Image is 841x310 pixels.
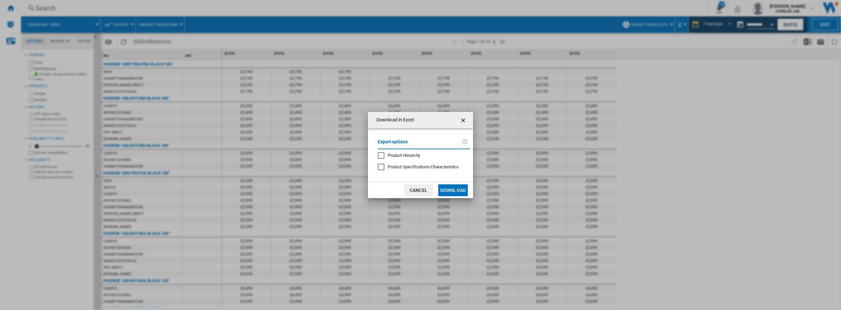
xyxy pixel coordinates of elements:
span: Product Hierarchy [388,153,420,158]
button: Cancel [404,184,433,196]
h4: Download in Excel [373,117,414,123]
md-checkbox: Product Hierarchy [378,153,465,159]
span: Product Specifications/Characteristics [388,164,459,169]
label: Export options [378,138,462,150]
div: Only applies to Category View [388,164,459,170]
button: Download [438,184,468,196]
button: getI18NText('BUTTONS.CLOSE_DIALOG') [457,114,470,127]
md-dialog: Download in ... [368,112,473,198]
ng-md-icon: getI18NText('BUTTONS.CLOSE_DIALOG') [460,116,468,124]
